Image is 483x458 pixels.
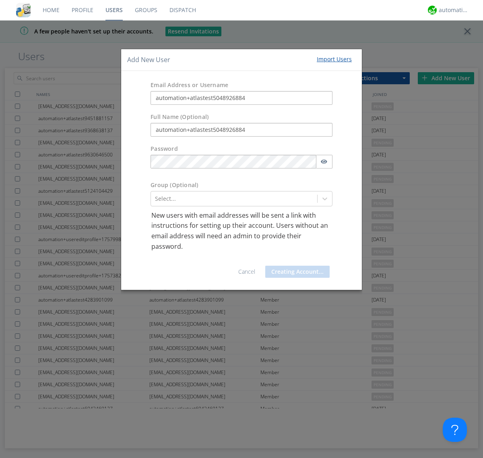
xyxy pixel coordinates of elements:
[151,145,178,153] label: Password
[127,55,170,65] h4: Add New User
[265,266,330,278] button: Creating Account...
[151,210,332,252] p: New users with email addresses will be sent a link with instructions for setting up their account...
[428,6,437,15] img: d2d01cd9b4174d08988066c6d424eccd
[317,55,352,63] div: Import Users
[151,91,332,105] input: e.g. email@address.com, Housekeeping1
[238,268,255,275] a: Cancel
[151,81,228,89] label: Email Address or Username
[439,6,469,14] div: automation+atlas
[151,181,198,189] label: Group (Optional)
[151,123,332,137] input: Julie Appleseed
[16,3,31,17] img: cddb5a64eb264b2086981ab96f4c1ba7
[151,113,208,121] label: Full Name (Optional)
